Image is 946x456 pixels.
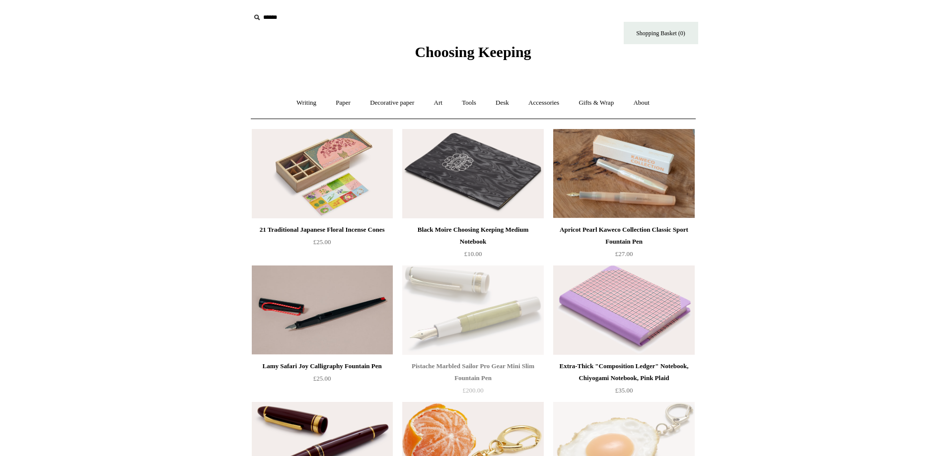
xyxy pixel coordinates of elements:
span: £10.00 [464,250,482,258]
img: Black Moire Choosing Keeping Medium Notebook [402,129,543,218]
a: Tools [453,90,485,116]
a: Black Moire Choosing Keeping Medium Notebook £10.00 [402,224,543,264]
a: Writing [288,90,325,116]
a: Apricot Pearl Kaweco Collection Classic Sport Fountain Pen Apricot Pearl Kaweco Collection Classi... [553,129,694,218]
span: Choosing Keeping [415,44,531,60]
img: Lamy Safari Joy Calligraphy Fountain Pen [252,265,393,355]
a: Paper [327,90,360,116]
span: £27.00 [615,250,633,258]
a: 21 Traditional Japanese Floral Incense Cones £25.00 [252,224,393,264]
a: Lamy Safari Joy Calligraphy Fountain Pen Lamy Safari Joy Calligraphy Fountain Pen [252,265,393,355]
div: Black Moire Choosing Keeping Medium Notebook [405,224,541,248]
div: Pistache Marbled Sailor Pro Gear Mini Slim Fountain Pen [405,360,541,384]
span: £35.00 [615,387,633,394]
span: £200.00 [462,387,483,394]
div: Lamy Safari Joy Calligraphy Fountain Pen [254,360,390,372]
div: Apricot Pearl Kaweco Collection Classic Sport Fountain Pen [556,224,692,248]
img: Apricot Pearl Kaweco Collection Classic Sport Fountain Pen [553,129,694,218]
a: Lamy Safari Joy Calligraphy Fountain Pen £25.00 [252,360,393,401]
a: Art [425,90,451,116]
a: Desk [487,90,518,116]
div: 21 Traditional Japanese Floral Incense Cones [254,224,390,236]
a: 21 Traditional Japanese Floral Incense Cones 21 Traditional Japanese Floral Incense Cones [252,129,393,218]
div: Extra-Thick "Composition Ledger" Notebook, Chiyogami Notebook, Pink Plaid [556,360,692,384]
span: £25.00 [313,238,331,246]
a: Apricot Pearl Kaweco Collection Classic Sport Fountain Pen £27.00 [553,224,694,264]
a: Pistache Marbled Sailor Pro Gear Mini Slim Fountain Pen £200.00 [402,360,543,401]
a: Pistache Marbled Sailor Pro Gear Mini Slim Fountain Pen Pistache Marbled Sailor Pro Gear Mini Sli... [402,265,543,355]
img: Extra-Thick "Composition Ledger" Notebook, Chiyogami Notebook, Pink Plaid [553,265,694,355]
a: Extra-Thick "Composition Ledger" Notebook, Chiyogami Notebook, Pink Plaid Extra-Thick "Compositio... [553,265,694,355]
a: Extra-Thick "Composition Ledger" Notebook, Chiyogami Notebook, Pink Plaid £35.00 [553,360,694,401]
a: Choosing Keeping [415,52,531,59]
img: Pistache Marbled Sailor Pro Gear Mini Slim Fountain Pen [402,265,543,355]
span: £25.00 [313,375,331,382]
a: Accessories [519,90,568,116]
a: Decorative paper [361,90,423,116]
a: Black Moire Choosing Keeping Medium Notebook Black Moire Choosing Keeping Medium Notebook [402,129,543,218]
a: About [624,90,658,116]
a: Gifts & Wrap [570,90,623,116]
a: Shopping Basket (0) [624,22,698,44]
img: 21 Traditional Japanese Floral Incense Cones [252,129,393,218]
